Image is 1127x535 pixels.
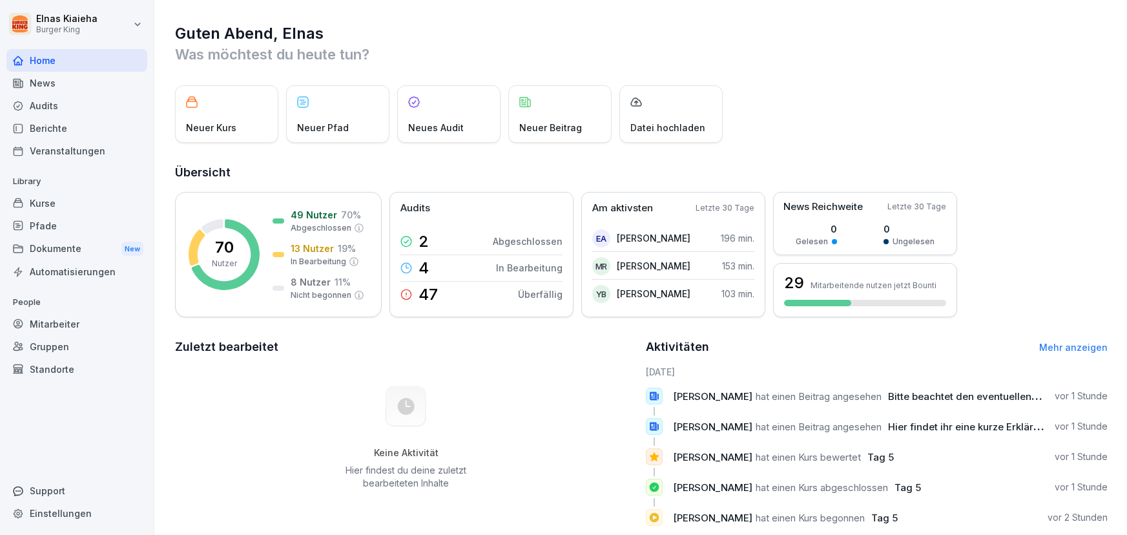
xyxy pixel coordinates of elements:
[291,275,331,289] p: 8 Nutzer
[646,338,709,356] h2: Aktivitäten
[887,201,946,213] p: Letzte 30 Tage
[871,512,898,524] span: Tag 5
[867,451,894,463] span: Tag 5
[291,208,337,222] p: 49 Nutzer
[335,275,351,289] p: 11 %
[6,292,147,313] p: People
[617,259,690,273] p: [PERSON_NAME]
[673,390,752,403] span: [PERSON_NAME]
[519,121,582,134] p: Neuer Beitrag
[756,421,882,433] span: hat einen Beitrag angesehen
[673,512,752,524] span: [PERSON_NAME]
[175,23,1108,44] h1: Guten Abend, Elnas
[6,72,147,94] a: News
[6,94,147,117] a: Audits
[6,260,147,283] a: Automatisierungen
[297,121,349,134] p: Neuer Pfad
[811,280,936,290] p: Mitarbeitende nutzen jetzt Bounti
[1055,450,1108,463] p: vor 1 Stunde
[796,222,837,236] p: 0
[592,229,610,247] div: EA
[121,242,143,257] div: New
[215,240,234,255] p: 70
[630,121,705,134] p: Datei hochladen
[6,479,147,502] div: Support
[419,260,429,276] p: 4
[408,121,464,134] p: Neues Audit
[400,201,430,216] p: Audits
[783,200,863,215] p: News Reichweite
[592,285,610,303] div: YB
[784,272,804,294] h3: 29
[6,140,147,162] a: Veranstaltungen
[721,231,754,245] p: 196 min.
[1055,390,1108,403] p: vor 1 Stunde
[496,261,563,275] p: In Bearbeitung
[6,192,147,215] a: Kurse
[36,25,98,34] p: Burger King
[6,49,147,72] a: Home
[518,288,563,301] p: Überfällig
[6,237,147,261] a: DokumenteNew
[186,121,236,134] p: Neuer Kurs
[721,287,754,300] p: 103 min.
[673,451,752,463] span: [PERSON_NAME]
[673,421,752,433] span: [PERSON_NAME]
[1055,420,1108,433] p: vor 1 Stunde
[6,502,147,525] a: Einstellungen
[291,242,334,255] p: 13 Nutzer
[756,512,865,524] span: hat einen Kurs begonnen
[756,451,861,463] span: hat einen Kurs bewertet
[646,365,1108,379] h6: [DATE]
[722,259,754,273] p: 153 min.
[6,335,147,358] a: Gruppen
[212,258,237,269] p: Nutzer
[696,202,754,214] p: Letzte 30 Tage
[338,242,356,255] p: 19 %
[291,289,351,301] p: Nicht begonnen
[1039,342,1108,353] a: Mehr anzeigen
[884,222,935,236] p: 0
[894,481,921,494] span: Tag 5
[592,201,653,216] p: Am aktivsten
[419,287,438,302] p: 47
[6,358,147,381] a: Standorte
[6,237,147,261] div: Dokumente
[36,14,98,25] p: Elnas Kiaieha
[1055,481,1108,494] p: vor 1 Stunde
[756,481,888,494] span: hat einen Kurs abgeschlossen
[341,208,361,222] p: 70 %
[796,236,828,247] p: Gelesen
[6,117,147,140] a: Berichte
[1048,511,1108,524] p: vor 2 Stunden
[291,222,351,234] p: Abgeschlossen
[175,163,1108,182] h2: Übersicht
[291,256,346,267] p: In Bearbeitung
[893,236,935,247] p: Ungelesen
[617,287,690,300] p: [PERSON_NAME]
[617,231,690,245] p: [PERSON_NAME]
[419,234,429,249] p: 2
[673,481,752,494] span: [PERSON_NAME]
[175,338,637,356] h2: Zuletzt bearbeitet
[341,464,471,490] p: Hier findest du deine zuletzt bearbeiteten Inhalte
[6,215,147,237] a: Pfade
[341,447,471,459] h5: Keine Aktivität
[6,313,147,335] a: Mitarbeiter
[592,257,610,275] div: MR
[756,390,882,403] span: hat einen Beitrag angesehen
[493,235,563,248] p: Abgeschlossen
[175,44,1108,65] p: Was möchtest du heute tun?
[6,171,147,192] p: Library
